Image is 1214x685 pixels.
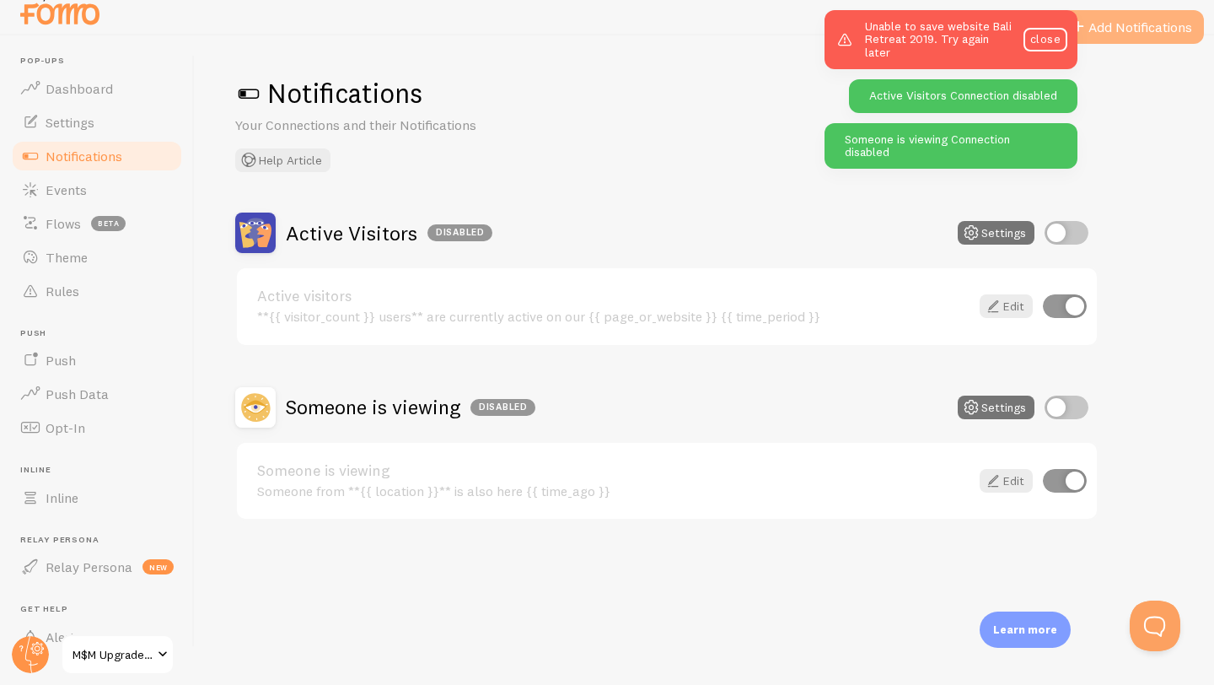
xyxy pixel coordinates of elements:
span: Events [46,181,87,198]
span: Notifications [46,148,122,165]
a: Active visitors [257,289,970,304]
div: Unable to save website Bali Retreat 2019. Try again later [825,10,1077,69]
span: Push [46,352,76,369]
div: Learn more [980,612,1071,648]
div: Disabled [470,399,535,416]
h2: Someone is viewing [286,394,535,420]
span: Rules [46,283,79,299]
img: Someone is viewing [235,387,276,428]
div: Disabled [427,224,492,241]
button: Help Article [235,148,330,172]
a: Flows beta [10,207,184,240]
p: Your Connections and their Notifications [235,116,640,135]
a: Relay Persona new [10,550,184,584]
span: Inline [46,489,78,506]
a: Dashboard [10,72,184,105]
span: beta [91,216,126,231]
span: Push Data [46,386,109,402]
span: Get Help [20,604,184,615]
div: **{{ visitor_count }} users** are currently active on our {{ page_or_website }} {{ time_period }} [257,309,970,324]
a: Settings [10,105,184,139]
div: Someone is viewing Connection disabled [825,123,1077,170]
img: Active Visitors [235,213,276,253]
a: Alerts [10,620,184,654]
a: Push Data [10,377,184,411]
a: Someone is viewing [257,463,970,478]
span: Inline [20,465,184,476]
span: M$M Upgrade Bundle [73,645,153,665]
p: Learn more [993,622,1057,638]
span: Relay Persona [20,535,184,546]
span: Settings [46,114,94,131]
span: Relay Persona [46,558,132,575]
span: Theme [46,249,88,266]
a: Events [10,173,184,207]
span: Pop-ups [20,56,184,67]
span: Dashboard [46,80,113,97]
a: Push [10,343,184,377]
span: Alerts [46,628,82,645]
a: Notifications [10,139,184,173]
span: Flows [46,215,81,232]
a: M$M Upgrade Bundle [61,634,175,675]
a: Edit [980,469,1033,493]
a: Rules [10,274,184,308]
span: Opt-In [46,419,85,436]
a: Theme [10,240,184,274]
button: Settings [958,221,1034,245]
a: close [1023,28,1067,51]
a: Edit [980,294,1033,318]
iframe: Help Scout Beacon - Open [1130,601,1180,651]
div: Someone from **{{ location }}** is also here {{ time_ago }} [257,483,970,499]
h2: Active Visitors [286,220,492,246]
h1: Notifications [235,76,1174,111]
div: Active Visitors Connection disabled [849,79,1077,112]
span: new [142,559,174,574]
button: Settings [958,396,1034,419]
a: Opt-In [10,411,184,445]
button: Add Notifications [1061,10,1204,44]
span: Push [20,328,184,339]
a: Inline [10,481,184,515]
